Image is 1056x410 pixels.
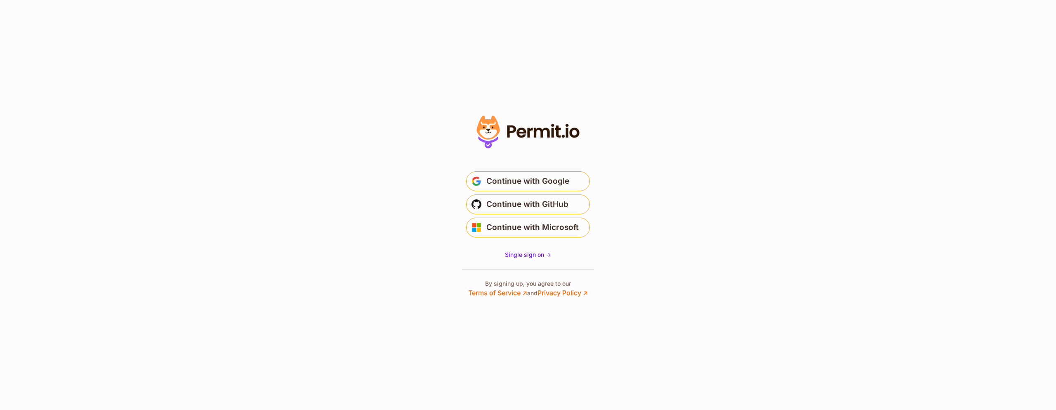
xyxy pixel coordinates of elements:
[468,289,527,297] a: Terms of Service ↗
[486,221,579,234] span: Continue with Microsoft
[466,218,590,237] button: Continue with Microsoft
[505,251,551,259] a: Single sign on ->
[537,289,588,297] a: Privacy Policy ↗
[468,280,588,298] p: By signing up, you agree to our and
[505,251,551,258] span: Single sign on ->
[466,194,590,214] button: Continue with GitHub
[486,175,569,188] span: Continue with Google
[466,171,590,191] button: Continue with Google
[486,198,568,211] span: Continue with GitHub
